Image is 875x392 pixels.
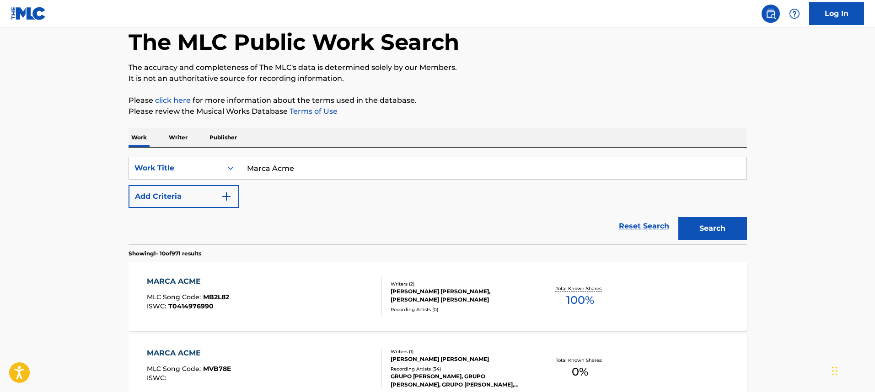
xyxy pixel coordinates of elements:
[221,191,232,202] img: 9d2ae6d4665cec9f34b9.svg
[391,281,529,287] div: Writers ( 2 )
[147,348,231,359] div: MARCA ACME
[678,217,747,240] button: Search
[809,2,864,25] a: Log In
[129,28,459,56] h1: The MLC Public Work Search
[203,365,231,373] span: MVB78E
[147,374,168,382] span: ISWC :
[207,128,240,147] p: Publisher
[789,8,800,19] img: help
[203,293,229,301] span: MB2L82
[129,62,747,73] p: The accuracy and completeness of The MLC's data is determined solely by our Members.
[11,7,46,20] img: MLC Logo
[556,357,605,364] p: Total Known Shares:
[129,157,747,244] form: Search Form
[572,364,588,380] span: 0 %
[391,348,529,355] div: Writers ( 1 )
[168,302,214,310] span: T0414976990
[129,262,747,331] a: MARCA ACMEMLC Song Code:MB2L82ISWC:T0414976990Writers (2)[PERSON_NAME] [PERSON_NAME], [PERSON_NAM...
[129,106,747,117] p: Please review the Musical Works Database
[556,285,605,292] p: Total Known Shares:
[134,163,217,174] div: Work Title
[147,293,203,301] span: MLC Song Code :
[614,216,674,236] a: Reset Search
[129,249,201,258] p: Showing 1 - 10 of 971 results
[129,73,747,84] p: It is not an authoritative source for recording information.
[391,366,529,372] div: Recording Artists ( 34 )
[129,185,239,208] button: Add Criteria
[785,5,804,23] div: Help
[147,365,203,373] span: MLC Song Code :
[391,306,529,313] div: Recording Artists ( 0 )
[155,96,191,105] a: click here
[765,8,776,19] img: search
[129,128,150,147] p: Work
[147,302,168,310] span: ISWC :
[829,348,875,392] div: Widget chat
[832,357,837,385] div: Trascina
[762,5,780,23] a: Public Search
[288,107,338,116] a: Terms of Use
[391,372,529,389] div: GRUPO [PERSON_NAME], GRUPO [PERSON_NAME], GRUPO [PERSON_NAME], GRUPO [PERSON_NAME], GRUPO [PERSON...
[129,95,747,106] p: Please for more information about the terms used in the database.
[166,128,190,147] p: Writer
[147,276,229,287] div: MARCA ACME
[566,292,594,308] span: 100 %
[829,348,875,392] iframe: Chat Widget
[391,287,529,304] div: [PERSON_NAME] [PERSON_NAME], [PERSON_NAME] [PERSON_NAME]
[391,355,529,363] div: [PERSON_NAME] [PERSON_NAME]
